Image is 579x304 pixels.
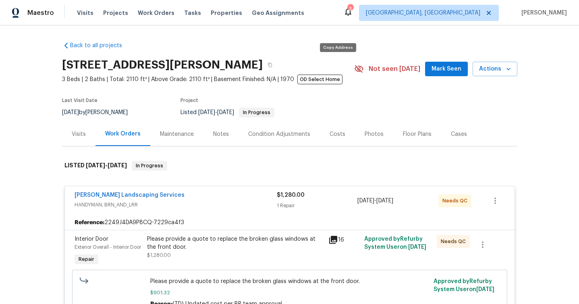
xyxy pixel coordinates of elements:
[105,130,141,138] div: Work Orders
[366,9,480,17] span: [GEOGRAPHIC_DATA], [GEOGRAPHIC_DATA]
[364,236,426,250] span: Approved by Refurby System User on
[357,197,393,205] span: -
[432,64,461,74] span: Mark Seen
[103,9,128,17] span: Projects
[369,65,420,73] span: Not seen [DATE]
[277,192,305,198] span: $1,280.00
[217,110,234,115] span: [DATE]
[64,161,127,171] h6: LISTED
[181,98,198,103] span: Project
[441,237,469,246] span: Needs QC
[479,64,511,74] span: Actions
[240,110,274,115] span: In Progress
[27,9,54,17] span: Maestro
[62,75,354,83] span: 3 Beds | 2 Baths | Total: 2110 ft² | Above Grade: 2110 ft² | Basement Finished: N/A | 1970
[86,162,127,168] span: -
[425,62,468,77] button: Mark Seen
[150,289,429,297] span: $901.32
[77,9,93,17] span: Visits
[138,9,174,17] span: Work Orders
[72,130,86,138] div: Visits
[252,9,304,17] span: Geo Assignments
[65,215,515,230] div: 2249J4DA9P8CQ-7229ca4f3
[518,9,567,17] span: [PERSON_NAME]
[376,198,393,204] span: [DATE]
[62,153,517,179] div: LISTED [DATE]-[DATE]In Progress
[147,235,324,251] div: Please provide a quote to replace the broken glass windows at the front door.
[160,130,194,138] div: Maintenance
[75,201,277,209] span: HANDYMAN, BRN_AND_LRR
[75,245,141,250] span: Exterior Overall - Interior Door
[451,130,467,138] div: Cases
[133,162,166,170] span: In Progress
[473,62,517,77] button: Actions
[147,253,171,258] span: $1,280.00
[62,108,137,117] div: by [PERSON_NAME]
[476,287,494,292] span: [DATE]
[150,277,429,285] span: Please provide a quote to replace the broken glass windows at the front door.
[213,130,229,138] div: Notes
[248,130,310,138] div: Condition Adjustments
[75,255,98,263] span: Repair
[330,130,345,138] div: Costs
[434,279,494,292] span: Approved by Refurby System User on
[62,98,98,103] span: Last Visit Date
[62,110,79,115] span: [DATE]
[347,5,353,13] div: 3
[75,219,104,227] b: Reference:
[328,235,360,245] div: 16
[277,202,358,210] div: 1 Repair
[108,162,127,168] span: [DATE]
[62,42,139,50] a: Back to all projects
[198,110,234,115] span: -
[75,192,185,198] a: [PERSON_NAME] Landscaping Services
[62,61,263,69] h2: [STREET_ADDRESS][PERSON_NAME]
[297,75,342,84] span: OD Select Home
[357,198,374,204] span: [DATE]
[408,244,426,250] span: [DATE]
[184,10,201,16] span: Tasks
[442,197,471,205] span: Needs QC
[211,9,242,17] span: Properties
[86,162,105,168] span: [DATE]
[365,130,384,138] div: Photos
[198,110,215,115] span: [DATE]
[403,130,432,138] div: Floor Plans
[181,110,274,115] span: Listed
[75,236,108,242] span: Interior Door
